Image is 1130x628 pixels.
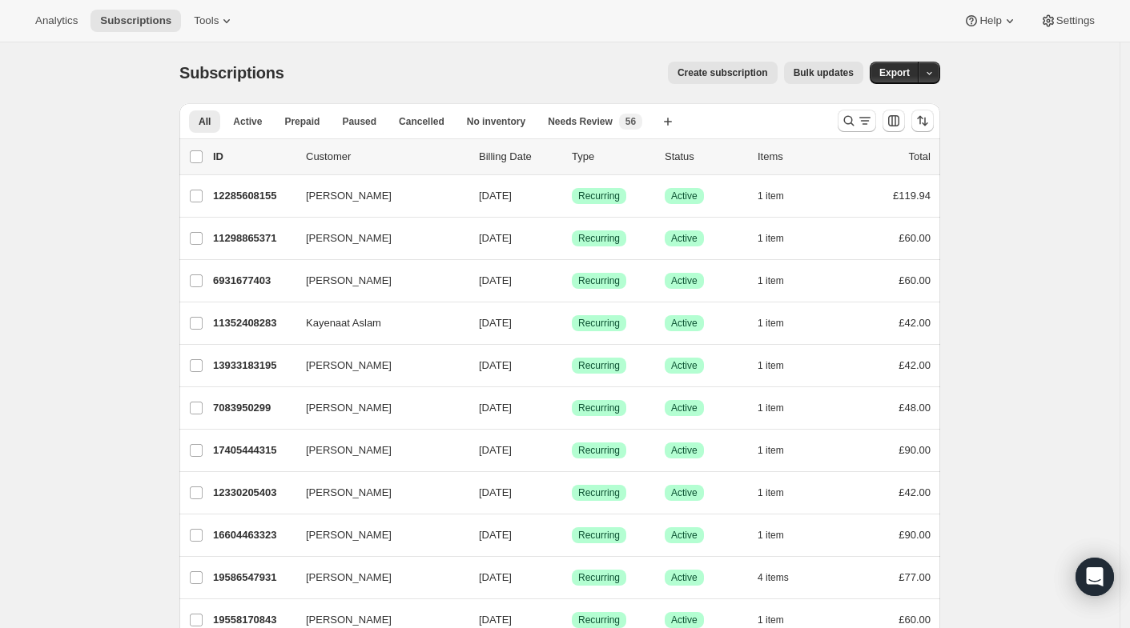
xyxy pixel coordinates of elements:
[35,14,78,27] span: Analytics
[213,273,293,289] p: 6931677403
[179,64,284,82] span: Subscriptions
[578,402,620,414] span: Recurring
[213,612,293,628] p: 19558170843
[758,571,789,584] span: 4 items
[838,110,876,132] button: Search and filter results
[199,115,211,128] span: All
[213,566,931,589] div: 19586547931[PERSON_NAME][DATE]SuccessRecurringSuccessActive4 items£77.00
[296,438,456,463] button: [PERSON_NAME]
[899,402,931,414] span: £48.00
[758,359,784,372] span: 1 item
[578,614,620,626] span: Recurring
[758,317,784,330] span: 1 item
[213,485,293,501] p: 12330205403
[899,359,931,371] span: £42.00
[306,188,392,204] span: [PERSON_NAME]
[578,232,620,245] span: Recurring
[578,190,620,202] span: Recurring
[306,442,392,458] span: [PERSON_NAME]
[655,110,681,133] button: Create new view
[883,110,905,132] button: Customize table column order and visibility
[758,312,802,334] button: 1 item
[668,62,778,84] button: Create subscription
[671,317,698,330] span: Active
[954,10,1027,32] button: Help
[213,230,293,246] p: 11298865371
[758,185,802,207] button: 1 item
[213,439,931,462] div: 17405444315[PERSON_NAME][DATE]SuccessRecurringSuccessActive1 item£90.00
[758,614,784,626] span: 1 item
[213,482,931,504] div: 12330205403[PERSON_NAME][DATE]SuccessRecurringSuccessActive1 item£42.00
[758,397,802,419] button: 1 item
[979,14,1001,27] span: Help
[213,397,931,419] div: 7083950299[PERSON_NAME][DATE]SuccessRecurringSuccessActive1 item£48.00
[758,354,802,377] button: 1 item
[306,230,392,246] span: [PERSON_NAME]
[479,190,512,202] span: [DATE]
[479,402,512,414] span: [DATE]
[1031,10,1104,32] button: Settings
[306,315,381,331] span: Kayenaat Aslam
[1076,558,1114,596] div: Open Intercom Messenger
[213,188,293,204] p: 12285608155
[899,232,931,244] span: £60.00
[479,486,512,498] span: [DATE]
[671,402,698,414] span: Active
[879,66,910,79] span: Export
[671,529,698,542] span: Active
[213,524,931,546] div: 16604463323[PERSON_NAME][DATE]SuccessRecurringSuccessActive1 item£90.00
[213,312,931,334] div: 11352408283Kayenaat Aslam[DATE]SuccessRecurringSuccessActive1 item£42.00
[758,486,784,499] span: 1 item
[306,612,392,628] span: [PERSON_NAME]
[794,66,854,79] span: Bulk updates
[671,486,698,499] span: Active
[296,183,456,209] button: [PERSON_NAME]
[671,274,698,287] span: Active
[909,149,931,165] p: Total
[479,232,512,244] span: [DATE]
[479,359,512,371] span: [DATE]
[578,529,620,542] span: Recurring
[899,486,931,498] span: £42.00
[758,270,802,292] button: 1 item
[296,565,456,590] button: [PERSON_NAME]
[758,439,802,462] button: 1 item
[213,185,931,207] div: 12285608155[PERSON_NAME][DATE]SuccessRecurringSuccessActive1 item£119.94
[758,529,784,542] span: 1 item
[213,527,293,543] p: 16604463323
[284,115,320,128] span: Prepaid
[899,571,931,583] span: £77.00
[479,529,512,541] span: [DATE]
[479,571,512,583] span: [DATE]
[479,614,512,626] span: [DATE]
[213,400,293,416] p: 7083950299
[758,149,838,165] div: Items
[296,522,456,548] button: [PERSON_NAME]
[665,149,745,165] p: Status
[758,566,806,589] button: 4 items
[899,529,931,541] span: £90.00
[479,274,512,286] span: [DATE]
[899,317,931,329] span: £42.00
[758,482,802,504] button: 1 item
[758,232,784,245] span: 1 item
[213,570,293,586] p: 19586547931
[184,10,244,32] button: Tools
[26,10,87,32] button: Analytics
[784,62,863,84] button: Bulk updates
[479,149,559,165] p: Billing Date
[213,270,931,292] div: 6931677403[PERSON_NAME][DATE]SuccessRecurringSuccessActive1 item£60.00
[296,480,456,506] button: [PERSON_NAME]
[758,227,802,250] button: 1 item
[758,524,802,546] button: 1 item
[399,115,444,128] span: Cancelled
[306,527,392,543] span: [PERSON_NAME]
[306,358,392,374] span: [PERSON_NAME]
[578,274,620,287] span: Recurring
[671,232,698,245] span: Active
[578,486,620,499] span: Recurring
[671,614,698,626] span: Active
[578,317,620,330] span: Recurring
[899,274,931,286] span: £60.00
[578,359,620,372] span: Recurring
